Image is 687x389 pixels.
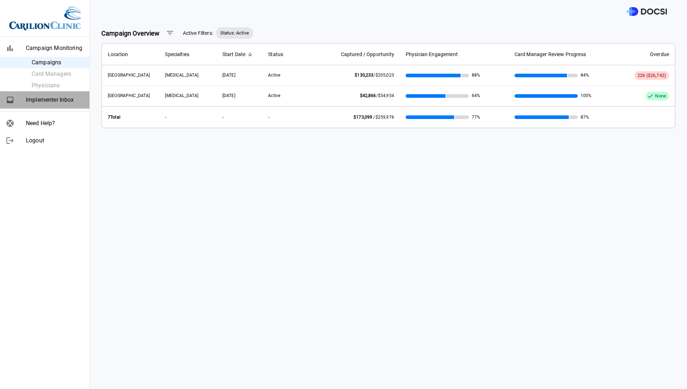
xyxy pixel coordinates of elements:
[268,50,283,59] span: Status
[360,93,376,98] span: $42,866
[9,6,81,31] img: Site Logo
[165,73,198,78] span: General Surgery
[268,73,280,78] span: Active
[222,50,246,59] span: Start Date
[101,29,160,37] strong: Campaign Overview
[326,50,394,59] span: Captured / Opportunity
[26,119,84,128] span: Need Help?
[216,29,253,37] span: Status: Active
[32,58,84,67] span: Campaigns
[165,93,198,98] span: General Surgery
[472,93,480,99] span: 64%
[341,50,394,59] span: Captured / Opportunity
[650,50,669,59] span: Overdue
[262,106,319,128] th: -
[581,113,589,122] span: 87%
[268,93,280,98] span: Active
[637,73,666,78] span: 226 ($26,742)
[108,50,153,59] span: Location
[222,50,257,59] span: Start Date
[26,44,84,52] span: Campaign Monitoring
[26,96,84,104] span: Implementer Inbox
[26,136,84,145] span: Logout
[375,115,394,120] span: $259,976
[183,29,213,37] span: Active Filters:
[159,106,216,128] th: -
[354,115,372,120] span: $173,099
[581,93,592,99] span: 100%
[108,93,150,98] span: Roanoke Community Hospital
[354,115,394,120] span: /
[165,50,211,59] span: Specialties
[165,50,189,59] span: Specialties
[108,73,150,78] span: Roanoke Memorial Hospital
[472,113,480,122] span: 77%
[268,50,314,59] span: Status
[472,72,480,78] span: 88%
[108,50,128,59] span: Location
[222,93,235,98] span: 07/09/2025
[375,73,394,78] span: $205,023
[355,73,373,78] span: $130,233
[626,7,667,16] img: DOCSI Logo
[406,50,503,59] span: Physician Engagement
[406,50,458,59] span: Physician Engagement
[515,50,586,59] span: Card Manager Review Progress
[581,72,589,78] span: 84%
[652,93,669,100] span: None
[360,93,394,98] span: /
[515,50,612,59] span: Card Manager Review Progress
[623,50,669,59] span: Overdue
[222,73,235,78] span: 07/09/2025
[355,73,394,78] span: /
[108,115,120,120] strong: 7 Total
[378,93,394,98] span: $54,954
[217,106,263,128] th: -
